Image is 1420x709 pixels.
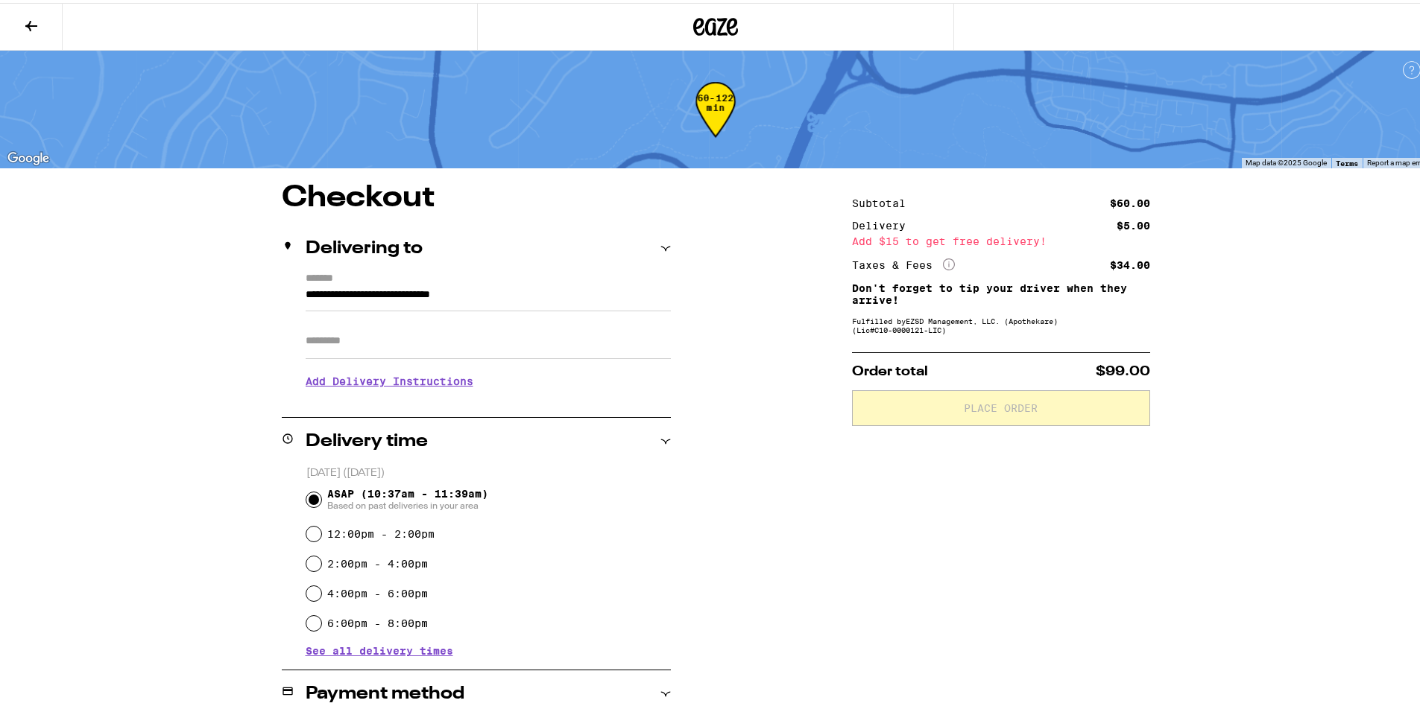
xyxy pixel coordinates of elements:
[4,146,53,165] img: Google
[1096,362,1150,375] span: $99.00
[964,400,1038,410] span: Place Order
[9,10,107,22] span: Hi. Need any help?
[306,682,464,700] h2: Payment method
[1246,156,1327,164] span: Map data ©2025 Google
[327,485,488,509] span: ASAP (10:37am - 11:39am)
[852,217,916,228] div: Delivery
[1336,156,1358,165] a: Terms
[1110,195,1150,206] div: $60.00
[852,362,928,375] span: Order total
[306,395,671,407] p: We'll contact you at [PHONE_NUMBER] when we arrive
[327,497,488,509] span: Based on past deliveries in your area
[852,387,1150,423] button: Place Order
[282,180,671,210] h1: Checkout
[327,585,428,597] label: 4:00pm - 6:00pm
[4,146,53,165] a: Open this area in Google Maps (opens a new window)
[327,614,428,626] label: 6:00pm - 8:00pm
[306,430,428,448] h2: Delivery time
[327,555,428,567] label: 2:00pm - 4:00pm
[695,90,736,146] div: 60-122 min
[852,195,916,206] div: Subtotal
[852,233,1150,244] div: Add $15 to get free delivery!
[306,643,453,653] button: See all delivery times
[1117,217,1150,228] div: $5.00
[306,361,671,395] h3: Add Delivery Instructions
[327,525,435,537] label: 12:00pm - 2:00pm
[306,237,423,255] h2: Delivering to
[1110,257,1150,267] div: $34.00
[852,279,1150,303] p: Don't forget to tip your driver when they arrive!
[852,314,1150,331] div: Fulfilled by EZSD Management, LLC. (Apothekare) (Lic# C10-0000121-LIC )
[306,463,671,477] p: [DATE] ([DATE])
[852,255,955,269] div: Taxes & Fees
